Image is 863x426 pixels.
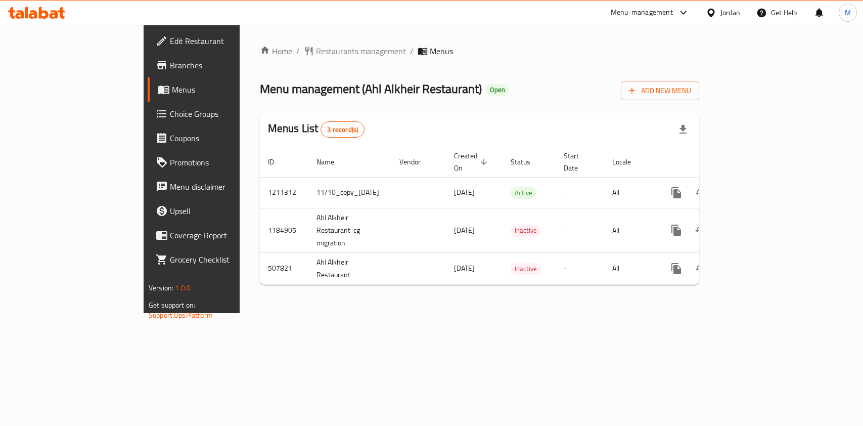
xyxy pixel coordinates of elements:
[564,150,592,174] span: Start Date
[148,199,288,223] a: Upsell
[170,35,280,47] span: Edit Restaurant
[664,257,689,281] button: more
[689,181,713,205] button: Change Status
[148,53,288,77] a: Branches
[260,77,482,100] span: Menu management ( Ahl Alkheir Restaurant )
[308,208,391,252] td: Ahl Alkheir Restaurant-cg migration
[671,117,695,142] div: Export file
[172,83,280,96] span: Menus
[260,147,769,285] table: enhanced table
[321,125,364,135] span: 3 record(s)
[511,156,543,168] span: Status
[430,45,453,57] span: Menus
[304,45,406,57] a: Restaurants management
[604,252,656,284] td: All
[321,121,365,138] div: Total records count
[612,156,644,168] span: Locale
[170,132,280,144] span: Coupons
[556,208,604,252] td: -
[511,187,536,199] span: Active
[611,7,673,19] div: Menu-management
[148,77,288,102] a: Menus
[148,223,288,247] a: Coverage Report
[486,86,509,94] span: Open
[604,177,656,208] td: All
[308,252,391,284] td: Ahl Alkheir Restaurant
[260,45,699,57] nav: breadcrumb
[454,224,475,237] span: [DATE]
[175,281,191,294] span: 1.0.0
[689,257,713,281] button: Change Status
[148,247,288,272] a: Grocery Checklist
[399,156,434,168] span: Vendor
[268,156,287,168] span: ID
[664,181,689,205] button: more
[268,121,365,138] h2: Menus List
[604,208,656,252] td: All
[511,225,541,237] div: Inactive
[170,108,280,120] span: Choice Groups
[454,262,475,275] span: [DATE]
[454,186,475,199] span: [DATE]
[170,181,280,193] span: Menu disclaimer
[556,177,604,208] td: -
[170,253,280,266] span: Grocery Checklist
[149,281,173,294] span: Version:
[720,7,740,18] div: Jordan
[511,225,541,236] span: Inactive
[656,147,769,178] th: Actions
[511,263,541,275] span: Inactive
[170,205,280,217] span: Upsell
[486,84,509,96] div: Open
[629,84,691,97] span: Add New Menu
[148,102,288,126] a: Choice Groups
[148,126,288,150] a: Coupons
[170,229,280,241] span: Coverage Report
[148,29,288,53] a: Edit Restaurant
[296,45,300,57] li: /
[410,45,414,57] li: /
[170,59,280,71] span: Branches
[316,156,347,168] span: Name
[148,175,288,199] a: Menu disclaimer
[149,299,195,312] span: Get support on:
[621,81,699,100] button: Add New Menu
[454,150,490,174] span: Created On
[689,218,713,242] button: Change Status
[170,156,280,168] span: Promotions
[316,45,406,57] span: Restaurants management
[148,150,288,175] a: Promotions
[149,309,213,322] a: Support.OpsPlatform
[556,252,604,284] td: -
[308,177,391,208] td: 11/10_copy_[DATE]
[664,218,689,242] button: more
[845,7,851,18] span: M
